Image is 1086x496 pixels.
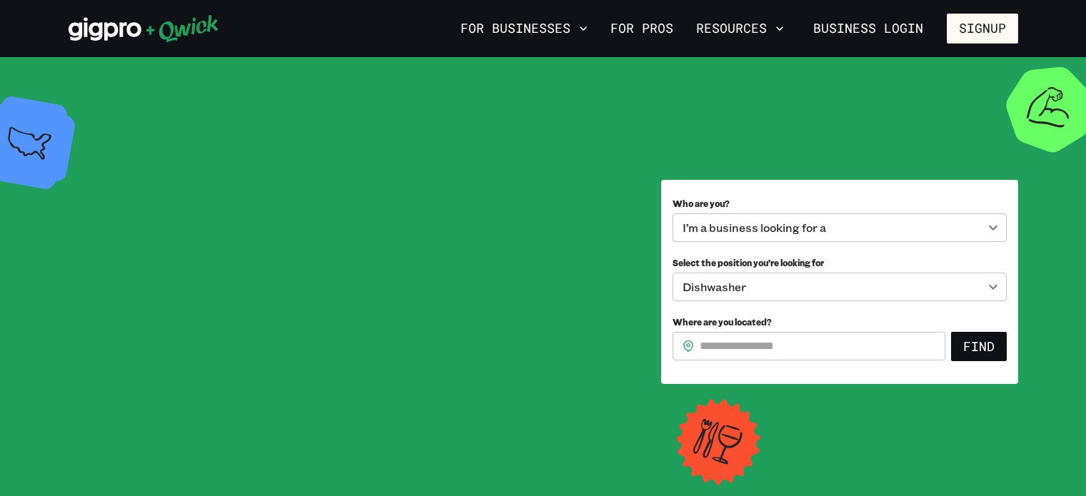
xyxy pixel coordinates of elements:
button: Resources [690,16,790,41]
span: Who are you? [673,198,730,209]
button: For Businesses [455,16,593,41]
button: Signup [947,14,1018,44]
div: I’m a business looking for a [673,213,1007,242]
span: Where are you located? [673,316,772,328]
button: Find [951,332,1007,362]
div: Dishwasher [673,273,1007,301]
a: For Pros [605,16,679,41]
a: Business Login [801,14,935,44]
span: Select the position you’re looking for [673,257,824,268]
